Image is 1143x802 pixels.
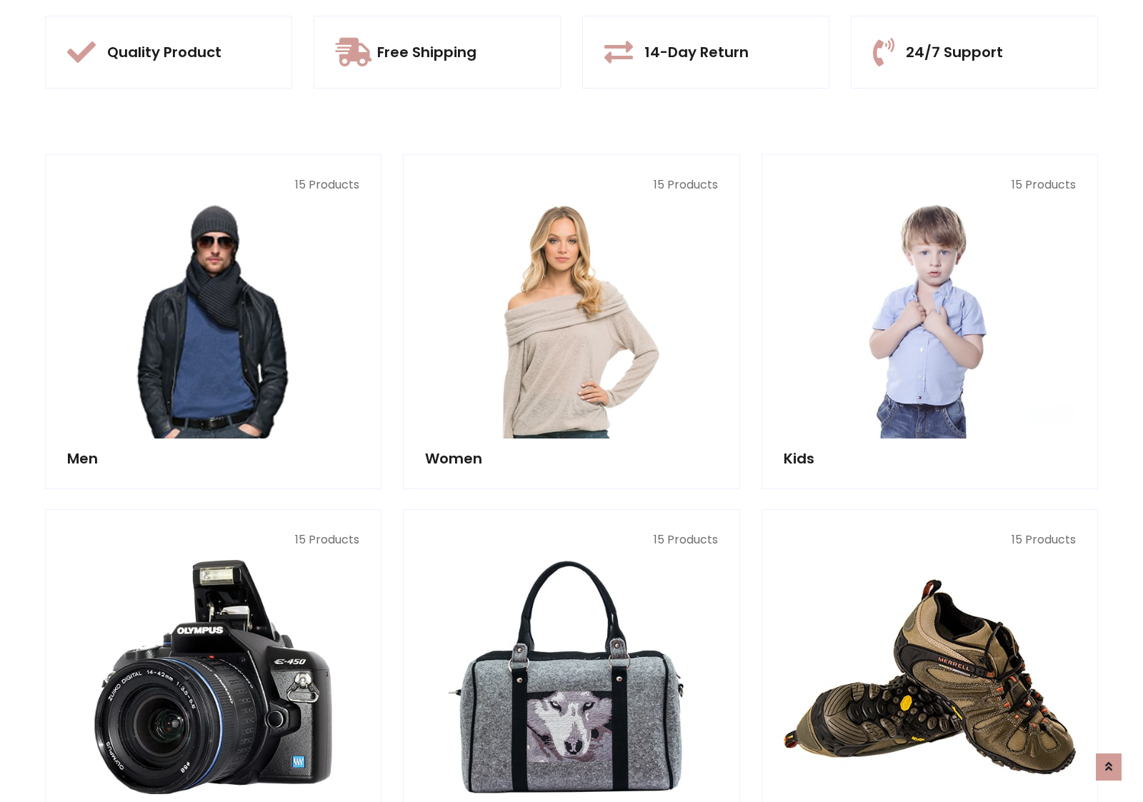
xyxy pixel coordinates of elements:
[644,44,749,61] h5: 14-Day Return
[107,44,221,61] h5: Quality Product
[784,531,1076,548] p: 15 Products
[67,531,359,548] p: 15 Products
[784,176,1076,194] p: 15 Products
[906,44,1003,61] h5: 24/7 Support
[67,176,359,194] p: 15 Products
[425,450,717,467] h5: Women
[425,531,717,548] p: 15 Products
[784,450,1076,467] h5: Kids
[425,176,717,194] p: 15 Products
[377,44,476,61] h5: Free Shipping
[67,450,359,467] h5: Men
